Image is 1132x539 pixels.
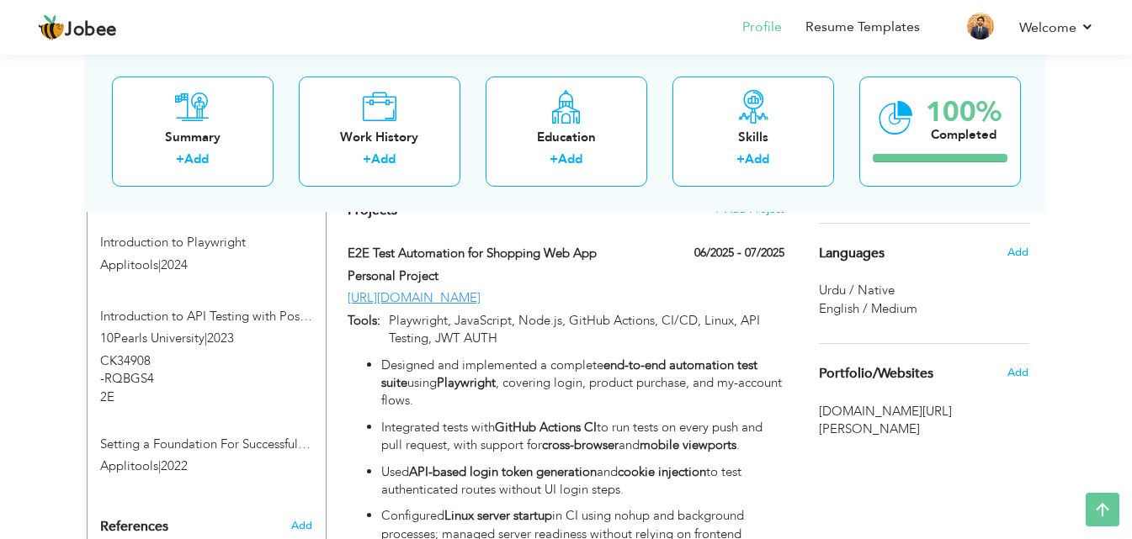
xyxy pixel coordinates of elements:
label: + [363,151,371,168]
p: Designed and implemented a complete using , covering login, product purchase, and my-account flows. [381,357,784,410]
strong: cross-browser [542,436,619,453]
label: Setting a Foundation For Successful Test Automation [100,436,313,453]
a: Jobee [38,14,117,41]
div: Completed [926,125,1002,143]
label: + [176,151,184,168]
span: Add [1007,245,1028,260]
div: Summary [125,128,260,145]
strong: Linux server startup [444,507,552,524]
strong: API-based login token generation [409,463,597,480]
a: Profile [742,18,782,37]
span: Add [291,518,312,533]
a: Add [371,151,396,167]
label: Introduction to Playwright [100,234,313,251]
strong: cookie injection [618,463,706,480]
label: Tools: [348,312,380,330]
label: Introduction to API Testing with Postman [100,308,313,325]
span: Add [1007,365,1028,380]
label: Personal Project [348,267,630,285]
span: | [158,457,161,474]
strong: end-to-end automation test suite [381,357,757,391]
strong: mobile viewports [640,436,736,453]
span: 2023 [207,330,234,346]
a: [URL][DOMAIN_NAME] [348,289,481,306]
span: References [100,520,168,535]
label: + [736,151,745,168]
span: | [158,256,161,273]
div: Work History [312,128,447,145]
span: Portfolio/Websites [819,367,933,382]
img: jobee.io [38,14,65,41]
p: Integrated tests with to run tests on every push and pull request, with support for and . [381,419,784,455]
a: Welcome [1019,18,1094,38]
label: CK34908-RQBGS42E [100,352,154,406]
div: Education [499,128,634,145]
h4: This helps to highlight the project, tools and skills you have worked on. [348,202,784,219]
span: 2022 [161,457,188,474]
span: + Add Project [714,203,784,215]
strong: Playwright [437,374,496,391]
img: Profile Img [967,13,994,40]
span: 2024 [161,256,188,273]
span: English / Medium [819,300,917,317]
a: Add [558,151,582,167]
p: Used and to test authenticated routes without UI login steps. [381,463,784,499]
span: Applitools [100,457,158,474]
span: Jobee [65,21,117,40]
span: 10Pearls University [100,330,205,346]
span: Urdu / Native [819,282,895,299]
div: 100% [926,98,1002,125]
div: Show your familiar languages. [819,223,1029,318]
span: Applitools [100,256,158,273]
span: | [205,330,207,346]
a: Add [184,151,209,167]
strong: GitHub Actions CI [495,419,597,436]
a: Resume Templates [805,18,920,37]
label: E2E Test Automation for Shopping Web App [348,245,630,262]
span: [DOMAIN_NAME][URL][PERSON_NAME] [819,403,1029,439]
label: 06/2025 - 07/2025 [694,245,784,262]
span: Languages [819,246,885,262]
div: Skills [686,128,821,145]
a: Add [745,151,769,167]
div: Share your links of online work [806,344,1042,403]
p: Playwright, JavaScript, Node.js, GitHub Actions, CI/CD, Linux, API Testing, JWT AUTH [380,312,784,348]
label: + [550,151,558,168]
